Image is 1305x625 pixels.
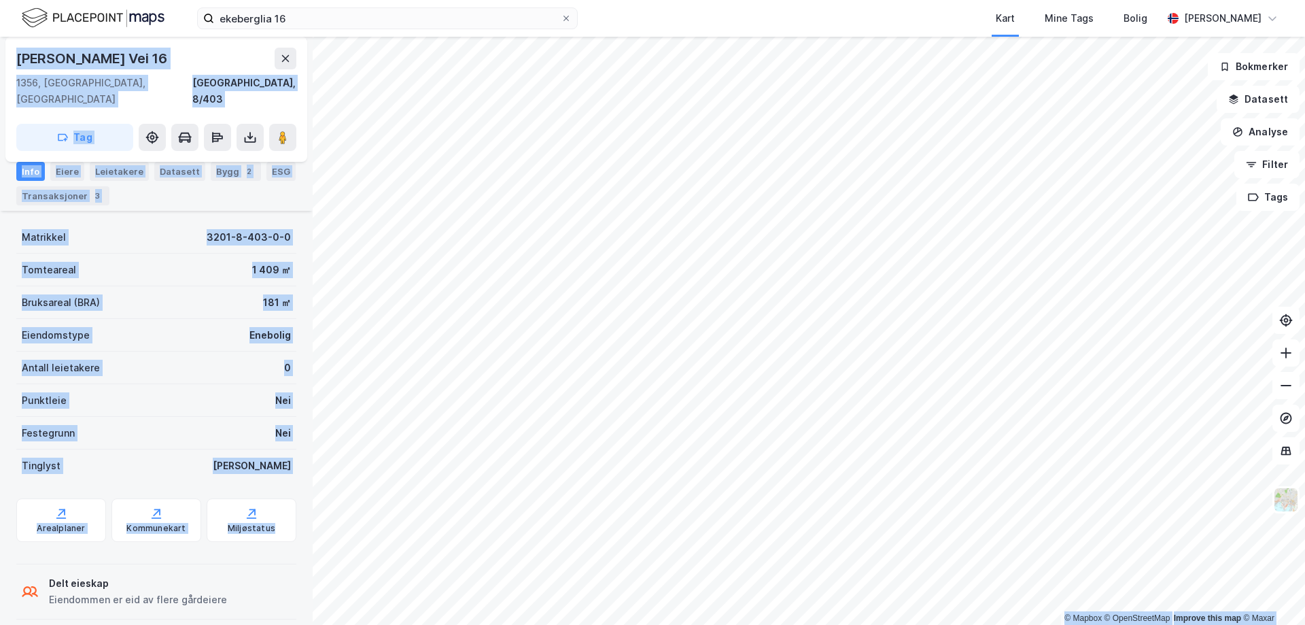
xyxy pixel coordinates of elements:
div: 3201-8-403-0-0 [207,229,291,246]
div: 181 ㎡ [263,294,291,311]
div: Kommunekart [126,523,186,534]
div: Delt eieskap [49,575,227,592]
div: Transaksjoner [16,186,109,205]
button: Filter [1234,151,1300,178]
a: Improve this map [1174,613,1241,623]
div: Punktleie [22,392,67,409]
input: Søk på adresse, matrikkel, gårdeiere, leietakere eller personer [214,8,561,29]
div: Eiere [50,162,84,181]
button: Datasett [1217,86,1300,113]
div: Nei [275,392,291,409]
div: Kart [996,10,1015,27]
img: Z [1273,487,1299,513]
div: Matrikkel [22,229,66,246]
div: [PERSON_NAME] [1184,10,1261,27]
img: logo.f888ab2527a4732fd821a326f86c7f29.svg [22,6,164,30]
div: Info [16,162,45,181]
a: OpenStreetMap [1104,613,1170,623]
div: Enebolig [249,327,291,343]
div: Tinglyst [22,458,60,474]
div: 3 [90,189,104,203]
div: Leietakere [90,162,149,181]
button: Tags [1236,184,1300,211]
div: Nei [275,425,291,441]
div: Eiendomstype [22,327,90,343]
div: Mine Tags [1045,10,1094,27]
a: Mapbox [1064,613,1102,623]
button: Bokmerker [1208,53,1300,80]
div: 0 [284,360,291,376]
div: 1356, [GEOGRAPHIC_DATA], [GEOGRAPHIC_DATA] [16,75,192,107]
div: [PERSON_NAME] Vei 16 [16,48,170,69]
div: ESG [266,162,296,181]
div: 1 409 ㎡ [252,262,291,278]
div: Eiendommen er eid av flere gårdeiere [49,592,227,608]
div: Antall leietakere [22,360,100,376]
div: Kontrollprogram for chat [1237,560,1305,625]
div: Tomteareal [22,262,76,278]
div: 2 [242,165,256,178]
div: Datasett [154,162,205,181]
div: Festegrunn [22,425,75,441]
div: Bygg [211,162,261,181]
div: Bruksareal (BRA) [22,294,100,311]
div: [GEOGRAPHIC_DATA], 8/403 [192,75,296,107]
div: Miljøstatus [228,523,275,534]
div: Arealplaner [37,523,85,534]
div: Bolig [1124,10,1147,27]
button: Tag [16,124,133,151]
iframe: Chat Widget [1237,560,1305,625]
button: Analyse [1221,118,1300,146]
div: [PERSON_NAME] [213,458,291,474]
